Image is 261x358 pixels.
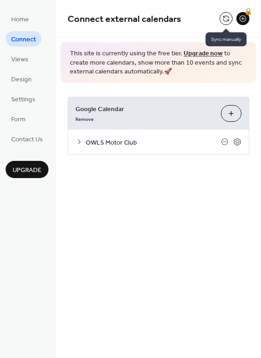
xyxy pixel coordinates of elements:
span: Sync manually [206,33,247,46]
span: Design [11,75,32,85]
span: Views [11,55,28,65]
a: Upgrade now [184,47,223,60]
a: Contact Us [6,131,48,146]
span: OWLS Motor Club [86,138,221,147]
a: Design [6,71,37,86]
span: Google Calendar [76,104,213,114]
a: Settings [6,91,41,106]
span: This site is currently using the free tier. to create more calendars, show more than 10 events an... [70,49,247,77]
span: Form [11,115,26,125]
span: Contact Us [11,135,43,145]
span: Connect [11,35,36,45]
a: Form [6,111,31,126]
button: Upgrade [6,161,48,178]
a: Views [6,51,34,66]
span: Settings [11,95,35,105]
a: Home [6,11,34,27]
a: Connect [6,31,41,46]
span: Connect external calendars [68,10,181,28]
span: Home [11,15,29,25]
span: Upgrade [13,166,41,175]
span: Remove [76,116,94,122]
